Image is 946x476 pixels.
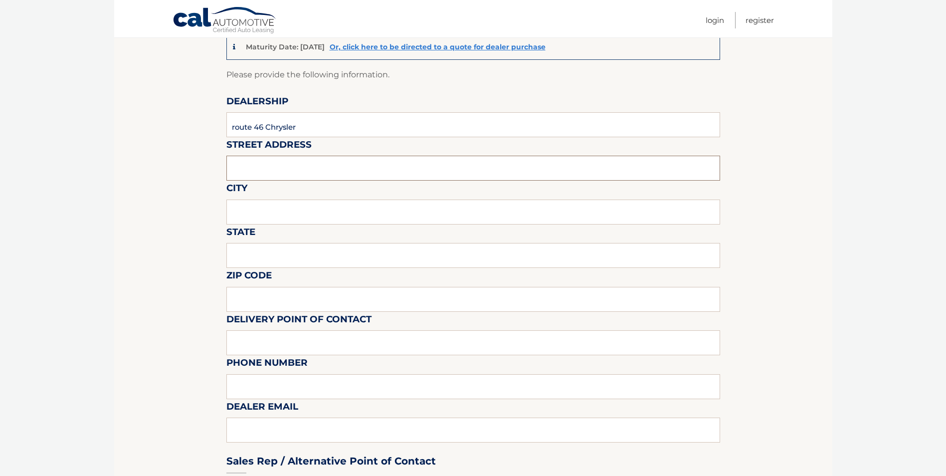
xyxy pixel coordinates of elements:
a: Or, click here to be directed to a quote for dealer purchase [330,42,546,51]
label: Phone Number [226,355,308,374]
p: Please provide the following information. [226,68,720,82]
h3: Sales Rep / Alternative Point of Contact [226,455,436,468]
p: Maturity Date: [DATE] [246,42,325,51]
a: Login [706,12,724,28]
a: Cal Automotive [173,6,277,35]
label: Delivery Point of Contact [226,312,372,330]
label: Zip Code [226,268,272,286]
label: Dealership [226,94,288,112]
label: State [226,225,255,243]
a: Register [746,12,774,28]
label: City [226,181,247,199]
label: Street Address [226,137,312,156]
label: Dealer Email [226,399,298,418]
